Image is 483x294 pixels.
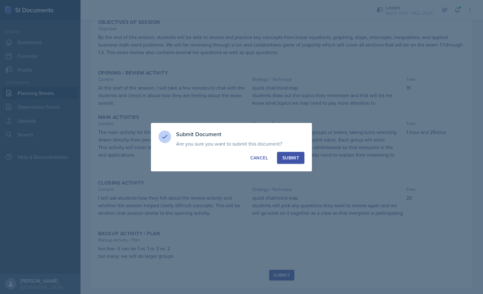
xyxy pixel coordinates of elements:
[282,155,299,161] div: Submit
[245,152,273,164] button: Cancel
[176,141,304,147] p: Are you sure you want to submit this document?
[250,155,268,161] div: Cancel
[277,152,304,164] button: Submit
[176,130,304,138] h3: Submit Document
